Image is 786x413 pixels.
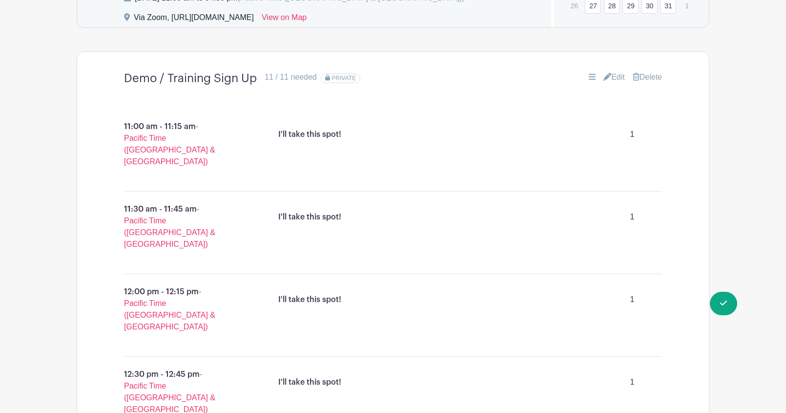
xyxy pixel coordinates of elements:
p: 11:30 am - 11:45 am [101,199,247,254]
p: 1 [610,207,654,227]
p: 1 [610,290,654,309]
p: 11:00 am - 11:15 am [101,117,247,172]
span: - Pacific Time ([GEOGRAPHIC_DATA] & [GEOGRAPHIC_DATA]) [124,122,215,166]
a: Edit [603,71,625,83]
span: - Pacific Time ([GEOGRAPHIC_DATA] & [GEOGRAPHIC_DATA]) [124,205,215,248]
span: - Pacific Time ([GEOGRAPHIC_DATA] & [GEOGRAPHIC_DATA]) [124,287,215,331]
a: View on Map [262,12,307,27]
div: 11 / 11 needed [265,71,317,83]
p: I'll take this spot! [278,211,341,223]
p: 12:00 pm - 12:15 pm [101,282,247,337]
div: Via Zoom, [URL][DOMAIN_NAME] [134,12,254,27]
p: I'll take this spot! [278,129,341,140]
p: I'll take this spot! [278,376,341,388]
span: PRIVATE [332,75,356,82]
p: I'll take this spot! [278,294,341,305]
p: 1 [610,125,654,144]
h4: Demo / Training Sign Up [124,71,257,86]
p: 1 [610,372,654,392]
a: Delete [633,71,662,83]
